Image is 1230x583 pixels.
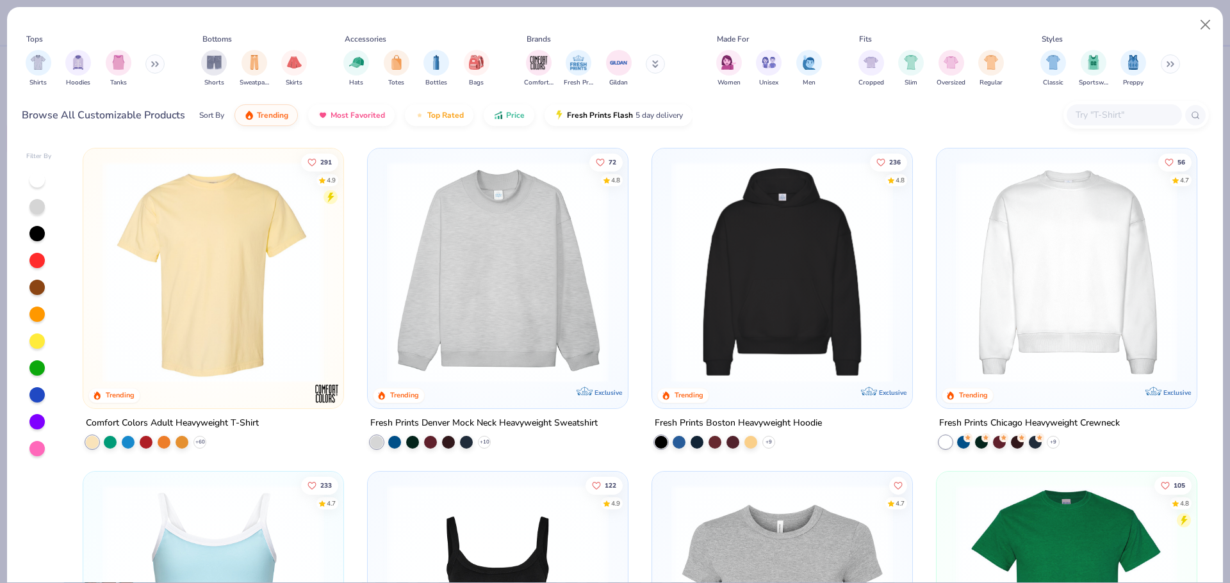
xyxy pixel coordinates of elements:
span: Exclusive [594,388,622,397]
button: filter button [796,50,822,88]
div: filter for Bags [464,50,489,88]
img: Cropped Image [864,55,878,70]
button: filter button [343,50,369,88]
span: Shirts [29,78,47,88]
img: Women Image [721,55,736,70]
span: Top Rated [427,110,464,120]
span: Fresh Prints Flash [567,110,633,120]
div: filter for Fresh Prints [564,50,593,88]
div: Fresh Prints Denver Mock Neck Heavyweight Sweatshirt [370,415,598,431]
img: Preppy Image [1126,55,1140,70]
div: filter for Sweatpants [240,50,269,88]
span: 105 [1174,482,1185,488]
div: filter for Hoodies [65,50,91,88]
button: filter button [464,50,489,88]
div: 4.7 [896,499,905,508]
span: Sportswear [1079,78,1108,88]
div: Fresh Prints Boston Heavyweight Hoodie [655,415,822,431]
button: filter button [240,50,269,88]
div: Filter By [26,152,52,161]
button: filter button [65,50,91,88]
div: Fits [859,33,872,45]
div: Bottoms [202,33,232,45]
div: filter for Tanks [106,50,131,88]
div: filter for Sportswear [1079,50,1108,88]
img: Comfort Colors Image [529,53,548,72]
span: Preppy [1123,78,1144,88]
button: Most Favorited [308,104,395,126]
div: 4.8 [1180,499,1189,508]
span: 56 [1177,159,1185,165]
button: filter button [106,50,131,88]
button: filter button [1079,50,1108,88]
div: Browse All Customizable Products [22,108,185,123]
span: Exclusive [879,388,906,397]
button: filter button [606,50,632,88]
img: Totes Image [389,55,404,70]
button: Like [302,153,339,171]
div: Comfort Colors Adult Heavyweight T-Shirt [86,415,259,431]
span: Women [717,78,741,88]
img: Regular Image [984,55,999,70]
span: Oversized [937,78,965,88]
div: Styles [1042,33,1063,45]
span: 236 [889,159,901,165]
button: Like [1154,476,1192,494]
div: 4.8 [896,175,905,185]
img: Shorts Image [207,55,222,70]
div: filter for Bottles [423,50,449,88]
div: 4.9 [327,175,336,185]
span: 233 [321,482,332,488]
span: Price [506,110,525,120]
button: Close [1193,13,1218,37]
img: Tanks Image [111,55,126,70]
button: filter button [524,50,553,88]
div: Brands [527,33,551,45]
span: + 10 [480,438,489,446]
img: TopRated.gif [414,110,425,120]
img: Classic Image [1046,55,1061,70]
button: Like [302,476,339,494]
img: trending.gif [244,110,254,120]
button: filter button [858,50,884,88]
span: + 9 [766,438,772,446]
span: Gildan [609,78,628,88]
div: filter for Totes [384,50,409,88]
img: Bags Image [469,55,483,70]
span: + 60 [195,438,205,446]
img: 029b8af0-80e6-406f-9fdc-fdf898547912 [96,161,331,383]
span: Bottles [425,78,447,88]
span: Trending [257,110,288,120]
span: Totes [388,78,404,88]
span: Hoodies [66,78,90,88]
button: filter button [384,50,409,88]
img: most_fav.gif [318,110,328,120]
button: filter button [281,50,307,88]
button: Top Rated [405,104,473,126]
div: filter for Oversized [937,50,965,88]
span: Skirts [286,78,302,88]
img: d4a37e75-5f2b-4aef-9a6e-23330c63bbc0 [899,161,1133,383]
span: Most Favorited [331,110,385,120]
span: Hats [349,78,363,88]
input: Try "T-Shirt" [1074,108,1173,122]
button: filter button [716,50,742,88]
button: filter button [1040,50,1066,88]
span: + 9 [1050,438,1056,446]
button: Like [889,476,907,494]
img: 91acfc32-fd48-4d6b-bdad-a4c1a30ac3fc [665,161,899,383]
img: Skirts Image [287,55,302,70]
span: Cropped [858,78,884,88]
div: 4.9 [611,499,620,508]
span: Bags [469,78,484,88]
button: filter button [26,50,51,88]
img: Oversized Image [944,55,958,70]
img: flash.gif [554,110,564,120]
span: Slim [905,78,917,88]
button: Like [586,476,623,494]
button: filter button [937,50,965,88]
button: Like [1158,153,1192,171]
img: Sweatpants Image [247,55,261,70]
span: 72 [609,159,616,165]
img: Bottles Image [429,55,443,70]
